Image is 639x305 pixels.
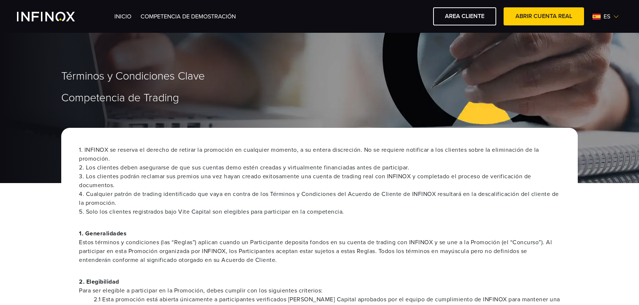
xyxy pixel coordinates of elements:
a: AREA CLIENTE [433,7,496,25]
a: Competencia de Demostración [141,13,236,20]
span: Para ser elegible a participar en la Promoción, debes cumplir con los siguientes criterios: [79,286,560,295]
a: INICIO [114,13,131,20]
li: 1. INFINOX se reserva el derecho de retirar la promoción en cualquier momento, a su entera discre... [79,146,560,163]
li: 4. Cualquier patrón de trading identificado que vaya en contra de los Términos y Condiciones del ... [79,190,560,207]
li: 3. Los clientes podrán reclamar sus premios una vez hayan creado exitosamente una cuenta de tradi... [79,172,560,190]
span: Estos términos y condiciones (las “Reglas”) aplican cuando un Participante deposita fondos en su ... [79,238,560,264]
p: 1. Generalidades [79,229,560,264]
span: es [601,12,613,21]
a: ABRIR CUENTA REAL [504,7,584,25]
p: 2. Elegibilidad [79,277,560,295]
span: Términos y Condiciones Clave [61,70,205,83]
h1: Competencia de Trading [61,92,578,104]
li: 2. Los clientes deben asegurarse de que sus cuentas demo estén creadas y virtualmente financiadas... [79,163,560,172]
li: 5. Solo los clientes registrados bajo Vite Capital son elegibles para participar en la competencia. [79,207,560,216]
a: INFINOX Vite [17,12,92,21]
